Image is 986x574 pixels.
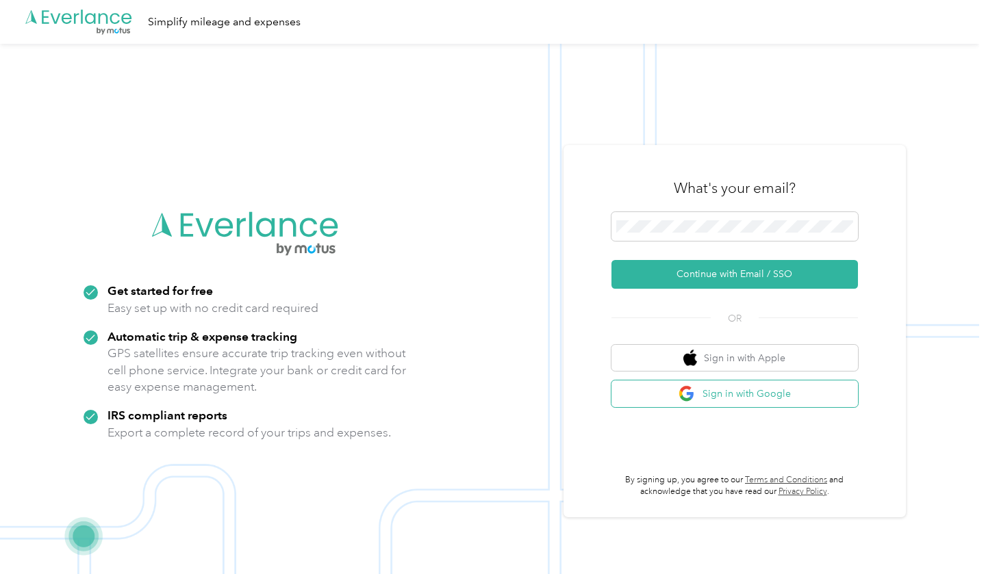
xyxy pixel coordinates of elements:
p: By signing up, you agree to our and acknowledge that you have read our . [611,474,858,498]
div: Simplify mileage and expenses [148,14,301,31]
p: GPS satellites ensure accurate trip tracking even without cell phone service. Integrate your bank... [108,345,407,395]
span: OR [711,311,759,326]
strong: Get started for free [108,283,213,298]
button: Continue with Email / SSO [611,260,858,289]
button: google logoSign in with Google [611,380,858,407]
strong: Automatic trip & expense tracking [108,329,297,343]
button: apple logoSign in with Apple [611,345,858,371]
img: apple logo [683,350,697,367]
p: Export a complete record of your trips and expenses. [108,424,391,441]
img: google logo [679,385,696,402]
a: Terms and Conditions [745,475,827,485]
h3: What's your email? [674,179,796,198]
strong: IRS compliant reports [108,408,227,422]
p: Easy set up with no credit card required [108,300,318,317]
a: Privacy Policy [779,486,827,497]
